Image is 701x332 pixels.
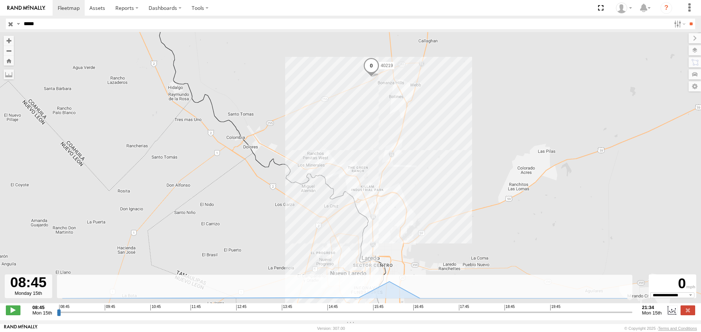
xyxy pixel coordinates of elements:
span: 40219 [381,63,393,68]
div: Version: 307.00 [317,326,345,331]
button: Zoom out [4,46,14,56]
strong: 21:34 [642,305,662,310]
i: ? [660,2,672,14]
span: 18:45 [505,305,515,310]
span: Mon 15th Sep 2025 [642,310,662,316]
label: Search Filter Options [671,19,687,29]
span: 08:45 [59,305,69,310]
span: 09:45 [105,305,115,310]
span: 16:45 [413,305,424,310]
span: Mon 15th Sep 2025 [32,310,52,316]
button: Zoom Home [4,56,14,66]
strong: 08:45 [32,305,52,310]
span: 10:45 [150,305,161,310]
label: Play/Stop [6,305,20,315]
div: © Copyright 2025 - [624,326,697,331]
div: Caseta Laredo TX [613,3,635,13]
button: Zoom in [4,36,14,46]
label: Close [681,305,695,315]
span: 19:45 [550,305,560,310]
label: Measure [4,69,14,79]
img: rand-logo.svg [7,5,45,11]
div: 0 [650,276,695,292]
span: 17:45 [459,305,469,310]
span: 11:45 [191,305,201,310]
label: Search Query [15,19,21,29]
a: Visit our Website [4,325,38,332]
label: Map Settings [689,81,701,91]
span: 15:45 [373,305,383,310]
span: 12:45 [236,305,246,310]
span: 13:45 [282,305,292,310]
span: 14:45 [327,305,338,310]
a: Terms and Conditions [658,326,697,331]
